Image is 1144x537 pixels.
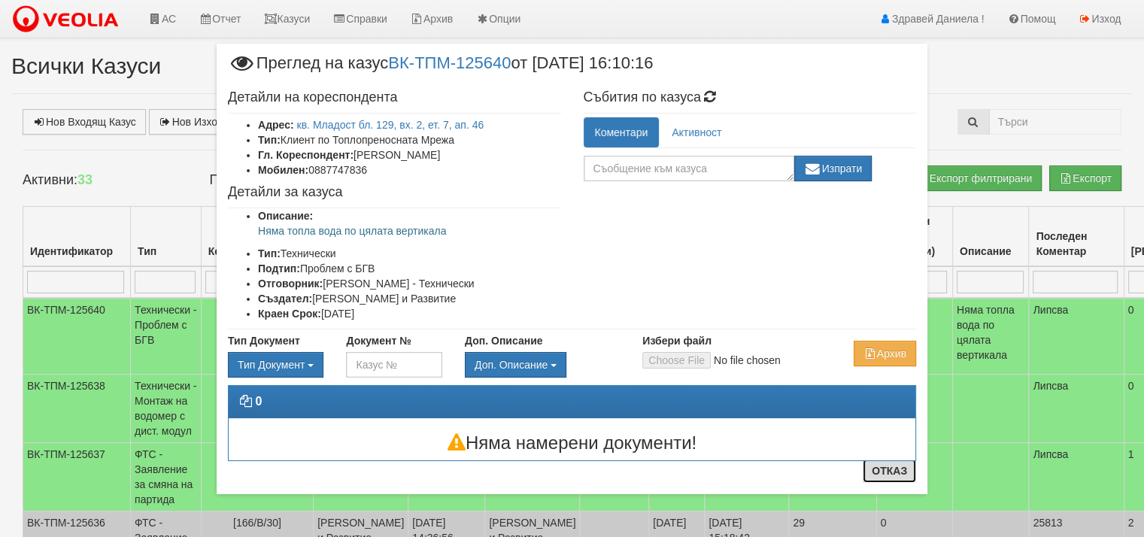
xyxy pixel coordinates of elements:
[258,247,281,259] b: Тип:
[346,333,411,348] label: Документ №
[465,333,542,348] label: Доп. Описание
[863,459,916,483] button: Отказ
[258,119,294,131] b: Адрес:
[258,134,281,146] b: Тип:
[228,352,323,378] button: Тип Документ
[228,90,561,105] h4: Детайли на кореспондента
[258,147,561,162] li: [PERSON_NAME]
[388,53,511,72] a: ВК-ТПМ-125640
[258,261,561,276] li: Проблем с БГВ
[255,395,262,408] strong: 0
[258,262,300,275] b: Подтип:
[642,333,712,348] label: Избери файл
[465,352,566,378] button: Доп. Описание
[584,90,917,105] h4: Събития по казуса
[238,359,305,371] span: Тип Документ
[258,308,321,320] b: Краен Срок:
[258,246,561,261] li: Технически
[228,352,323,378] div: Двоен клик, за изчистване на избраната стойност.
[475,359,548,371] span: Доп. Описание
[258,162,561,177] li: 0887747836
[228,185,561,200] h4: Детайли за казуса
[258,149,354,161] b: Гл. Кореспондент:
[258,291,561,306] li: [PERSON_NAME] и Развитие
[258,223,561,238] p: Няма топла вода по цялата вертикала
[258,293,312,305] b: Създател:
[228,55,653,83] span: Преглед на казус от [DATE] 16:10:16
[297,119,484,131] a: кв. Младост бл. 129, вх. 2, ет. 7, ап. 46
[229,433,915,453] h3: Няма намерени документи!
[346,352,442,378] input: Казус №
[258,306,561,321] li: [DATE]
[794,156,872,181] button: Изпрати
[854,341,916,366] button: Архив
[258,132,561,147] li: Клиент по Топлопреносната Мрежа
[584,117,660,147] a: Коментари
[258,210,313,222] b: Описание:
[258,276,561,291] li: [PERSON_NAME] - Технически
[660,117,733,147] a: Активност
[465,352,620,378] div: Двоен клик, за изчистване на избраната стойност.
[258,164,308,176] b: Мобилен:
[258,278,323,290] b: Отговорник:
[228,333,300,348] label: Тип Документ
